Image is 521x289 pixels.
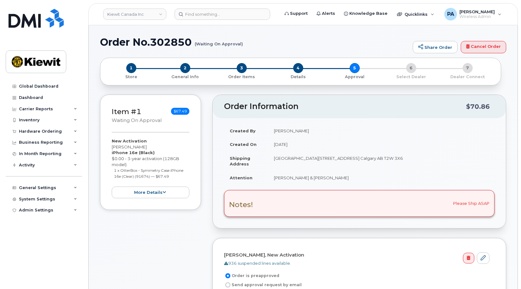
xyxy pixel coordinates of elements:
[494,262,516,284] iframe: Messenger Launcher
[268,151,494,171] td: [GEOGRAPHIC_DATA][STREET_ADDRESS] Calgary AB T2W 3X6
[112,138,147,143] strong: New Activation
[413,41,458,54] a: Share Order
[100,37,410,48] h1: Order No.302850
[230,156,250,167] strong: Shipping Address
[230,175,252,180] strong: Attention
[213,73,270,80] a: 3 Order Items
[461,41,506,54] a: Cancel Order
[270,73,326,80] a: 4 Details
[229,201,253,209] h3: Notes!
[105,73,157,80] a: 1 Store
[195,37,243,46] small: (Waiting On Approval)
[114,168,183,179] small: 1 x OtterBox - Symmetry Case iPhone 16e (Clear) (91674) — $67.49
[237,63,247,73] span: 3
[126,63,136,73] span: 1
[180,63,190,73] span: 2
[216,74,267,80] p: Order Items
[108,74,154,80] p: Store
[466,101,490,113] div: $70.86
[112,187,189,198] button: more details
[224,281,302,289] label: Send approval request by email
[224,190,494,217] div: Please Ship ASAP
[112,150,155,155] strong: iPhone 16e (Black)
[112,118,162,123] small: Waiting On Approval
[112,138,189,198] div: [PERSON_NAME] $0.00 - 3-year activation (128GB model)
[224,102,466,111] h2: Order Information
[224,252,489,258] h4: [PERSON_NAME], New Activation
[272,74,324,80] p: Details
[159,74,211,80] p: General Info
[230,128,256,133] strong: Created By
[230,142,257,147] strong: Created On
[225,282,230,287] input: Send approval request by email
[171,108,189,115] span: $67.49
[268,137,494,151] td: [DATE]
[268,171,494,185] td: [PERSON_NAME] & [PERSON_NAME]
[225,273,230,278] input: Order is preapproved
[112,107,141,116] a: Item #1
[224,260,489,266] div: 936 suspended lines available.
[293,63,303,73] span: 4
[268,124,494,138] td: [PERSON_NAME]
[157,73,213,80] a: 2 General Info
[224,272,279,280] label: Order is preapproved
